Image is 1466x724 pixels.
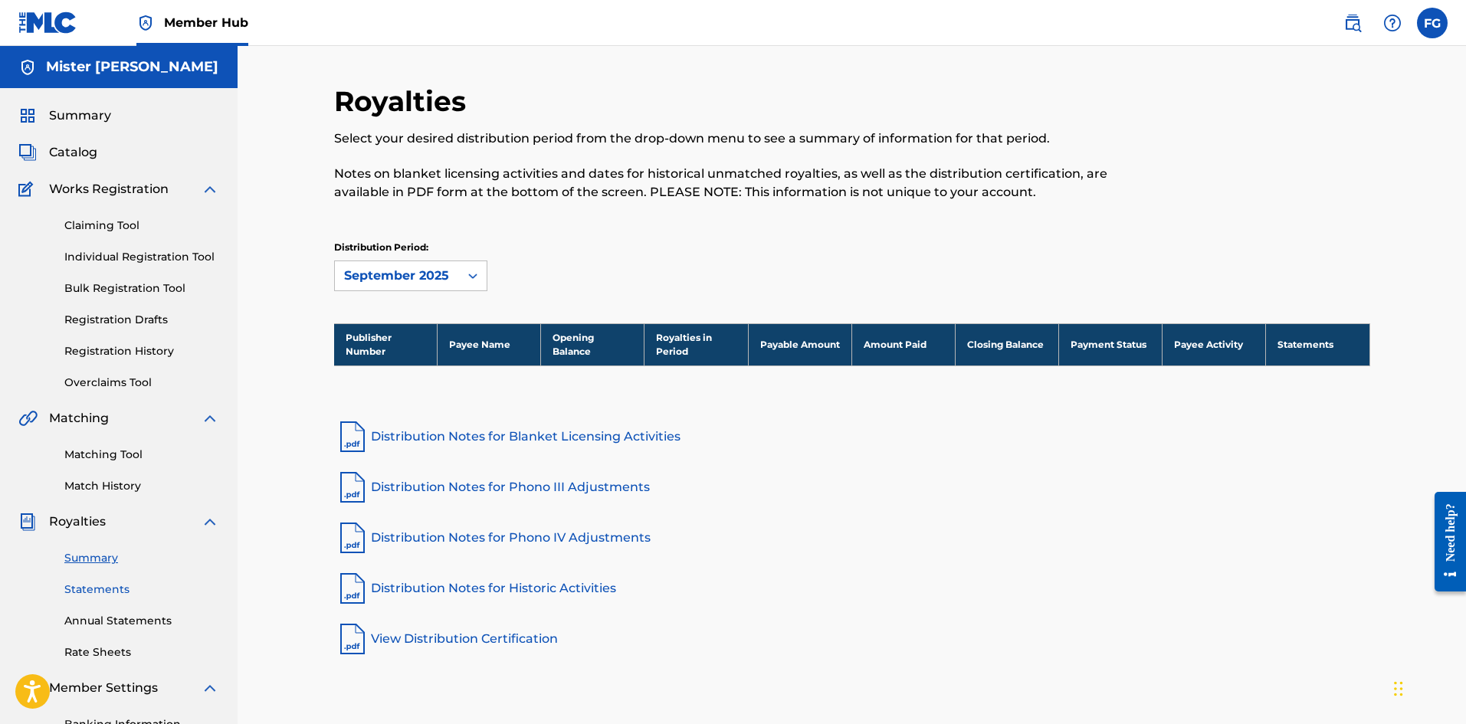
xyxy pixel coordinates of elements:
[1058,323,1162,365] th: Payment Status
[136,14,155,32] img: Top Rightsholder
[541,323,644,365] th: Opening Balance
[64,447,219,463] a: Matching Tool
[18,143,97,162] a: CatalogCatalog
[18,409,38,428] img: Matching
[644,323,748,365] th: Royalties in Period
[1389,650,1466,724] div: Widget de chat
[201,180,219,198] img: expand
[64,644,219,660] a: Rate Sheets
[46,58,218,76] h5: Mister Frank
[49,180,169,198] span: Works Registration
[49,143,97,162] span: Catalog
[344,267,450,285] div: September 2025
[64,249,219,265] a: Individual Registration Tool
[18,513,37,531] img: Royalties
[334,418,1370,455] a: Distribution Notes for Blanket Licensing Activities
[18,106,37,125] img: Summary
[64,218,219,234] a: Claiming Tool
[64,581,219,598] a: Statements
[1337,8,1368,38] a: Public Search
[334,418,371,455] img: pdf
[851,323,955,365] th: Amount Paid
[64,312,219,328] a: Registration Drafts
[64,478,219,494] a: Match History
[334,570,371,607] img: pdf
[334,469,1370,506] a: Distribution Notes for Phono III Adjustments
[334,241,487,254] p: Distribution Period:
[334,621,1370,657] a: View Distribution Certification
[18,11,77,34] img: MLC Logo
[334,129,1132,148] p: Select your desired distribution period from the drop-down menu to see a summary of information f...
[164,14,248,31] span: Member Hub
[334,570,1370,607] a: Distribution Notes for Historic Activities
[334,519,371,556] img: pdf
[1394,666,1403,712] div: Arrastrar
[64,343,219,359] a: Registration History
[1389,650,1466,724] iframe: Chat Widget
[49,679,158,697] span: Member Settings
[1383,14,1402,32] img: help
[334,469,371,506] img: pdf
[955,323,1058,365] th: Closing Balance
[49,409,109,428] span: Matching
[201,409,219,428] img: expand
[18,58,37,77] img: Accounts
[18,143,37,162] img: Catalog
[1417,8,1448,38] div: User Menu
[64,280,219,296] a: Bulk Registration Tool
[334,621,371,657] img: pdf
[49,513,106,531] span: Royalties
[334,323,438,365] th: Publisher Number
[1266,323,1369,365] th: Statements
[18,679,37,697] img: Member Settings
[64,613,219,629] a: Annual Statements
[18,180,38,198] img: Works Registration
[1423,480,1466,604] iframe: Resource Center
[201,513,219,531] img: expand
[49,106,111,125] span: Summary
[334,84,474,119] h2: Royalties
[201,679,219,697] img: expand
[334,519,1370,556] a: Distribution Notes for Phono IV Adjustments
[748,323,851,365] th: Payable Amount
[1343,14,1362,32] img: search
[18,106,111,125] a: SummarySummary
[1163,323,1266,365] th: Payee Activity
[438,323,541,365] th: Payee Name
[64,550,219,566] a: Summary
[1377,8,1408,38] div: Help
[64,375,219,391] a: Overclaims Tool
[334,165,1132,201] p: Notes on blanket licensing activities and dates for historical unmatched royalties, as well as th...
